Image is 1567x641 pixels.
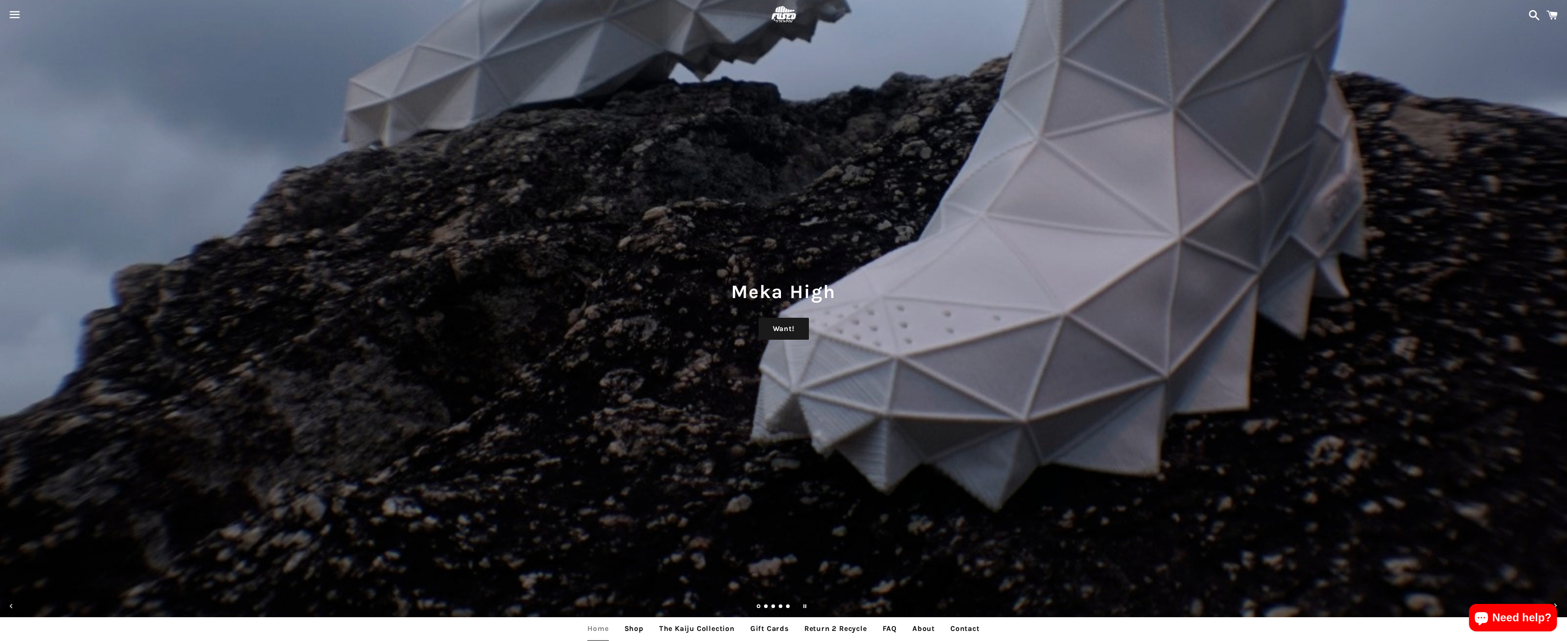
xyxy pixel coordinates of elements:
[876,617,904,640] a: FAQ
[757,605,761,609] a: Slide 1, current
[905,617,942,640] a: About
[1466,604,1560,634] inbox-online-store-chat: Shopify online store chat
[797,617,874,640] a: Return 2 Recycle
[943,617,987,640] a: Contact
[779,605,783,609] a: Load slide 4
[743,617,796,640] a: Gift Cards
[1,596,22,616] button: Previous slide
[580,617,615,640] a: Home
[759,318,809,340] a: Want!
[618,617,651,640] a: Shop
[795,596,815,616] button: Pause slideshow
[786,605,791,609] a: Load slide 5
[9,278,1558,305] h1: Meka High
[1545,596,1566,616] button: Next slide
[771,605,776,609] a: Load slide 3
[652,617,742,640] a: The Kaiju Collection
[764,605,769,609] a: Load slide 2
